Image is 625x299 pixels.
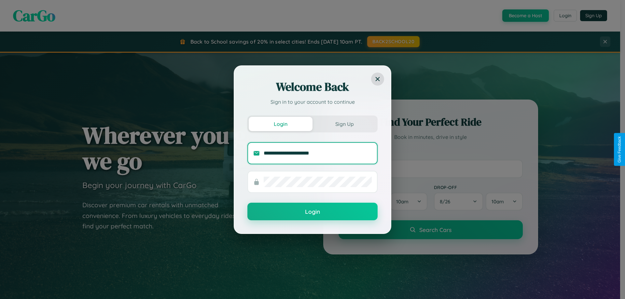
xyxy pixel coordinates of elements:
[617,136,622,163] div: Give Feedback
[247,79,378,95] h2: Welcome Back
[247,98,378,106] p: Sign in to your account to continue
[249,117,312,131] button: Login
[312,117,376,131] button: Sign Up
[247,203,378,220] button: Login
